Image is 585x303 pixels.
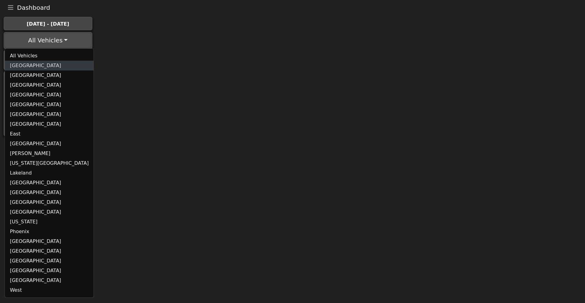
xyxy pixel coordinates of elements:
[5,158,94,168] a: [US_STATE][GEOGRAPHIC_DATA]
[5,48,94,298] div: All Vehicles
[5,178,94,188] a: [GEOGRAPHIC_DATA]
[5,61,94,70] a: [GEOGRAPHIC_DATA]
[7,20,88,28] div: [DATE] - [DATE]
[5,33,91,48] button: All Vehicles
[5,129,94,139] a: East
[5,188,94,197] a: [GEOGRAPHIC_DATA]
[5,207,94,217] a: [GEOGRAPHIC_DATA]
[5,90,94,100] a: [GEOGRAPHIC_DATA]
[5,197,94,207] a: [GEOGRAPHIC_DATA]
[5,70,94,80] a: [GEOGRAPHIC_DATA]
[5,119,94,129] a: [GEOGRAPHIC_DATA]
[5,110,94,119] a: [GEOGRAPHIC_DATA]
[5,51,94,61] a: All Vehicles
[4,3,17,12] button: Toggle navigation
[5,149,94,158] a: [PERSON_NAME]
[5,256,94,266] a: [GEOGRAPHIC_DATA]
[5,285,94,295] a: West
[5,100,94,110] a: [GEOGRAPHIC_DATA]
[5,276,94,285] a: [GEOGRAPHIC_DATA]
[5,236,94,246] a: [GEOGRAPHIC_DATA]
[5,168,94,178] a: Lakeland
[5,139,94,149] a: [GEOGRAPHIC_DATA]
[17,5,50,11] span: Dashboard
[5,266,94,276] a: [GEOGRAPHIC_DATA]
[5,80,94,90] a: [GEOGRAPHIC_DATA]
[5,246,94,256] a: [GEOGRAPHIC_DATA]
[5,217,94,227] a: [US_STATE]
[5,227,94,236] a: Phoenix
